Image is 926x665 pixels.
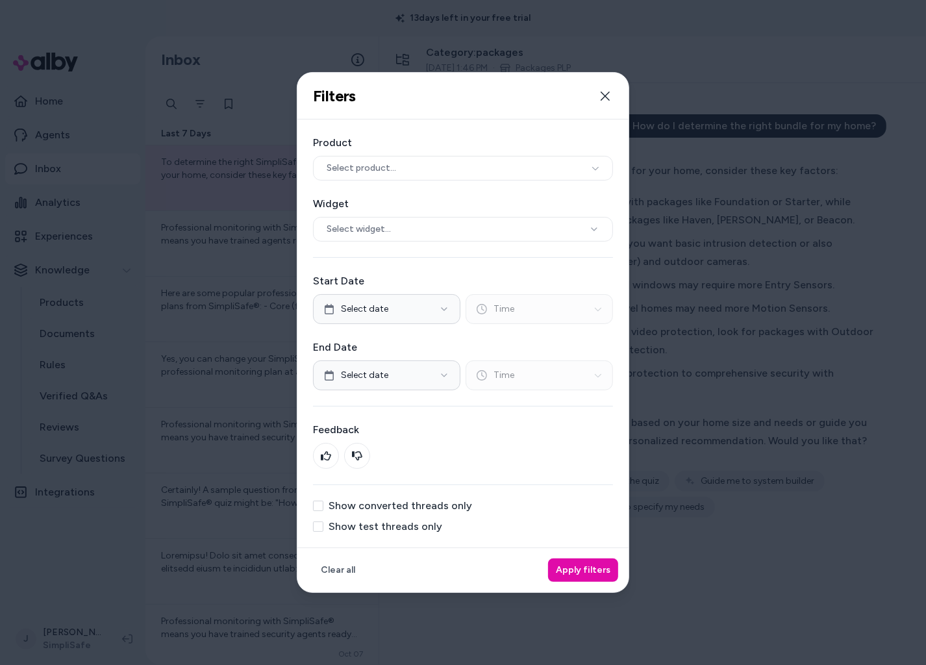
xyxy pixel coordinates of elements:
button: Clear all [313,558,363,582]
label: Show converted threads only [329,501,472,511]
label: Show test threads only [329,521,442,532]
label: Product [313,135,613,151]
span: Select date [341,369,388,382]
label: End Date [313,340,613,355]
span: Select date [341,303,388,316]
label: Start Date [313,273,613,289]
span: Select product... [327,162,396,175]
label: Widget [313,196,613,212]
button: Apply filters [548,558,618,582]
button: Select date [313,360,460,390]
label: Feedback [313,422,613,438]
h2: Filters [313,86,356,106]
button: Select date [313,294,460,324]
